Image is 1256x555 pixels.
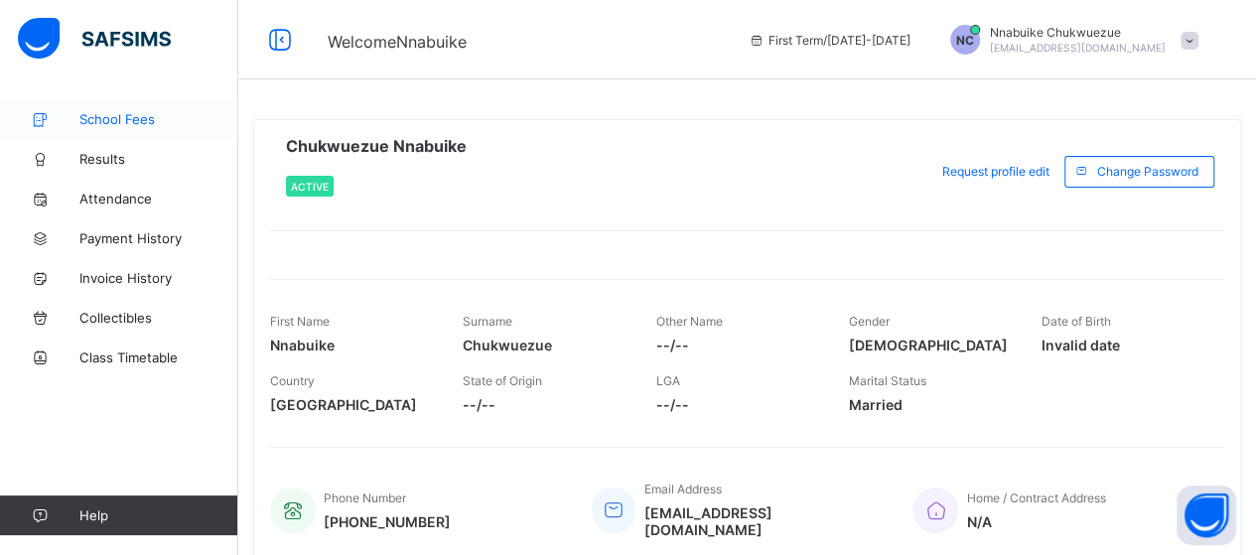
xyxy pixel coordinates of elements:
span: Chukwuezue Nnabuike [286,136,467,156]
span: Change Password [1097,164,1198,179]
span: Active [291,181,329,193]
span: First Name [270,314,330,329]
span: Country [270,373,315,388]
span: Other Name [655,314,722,329]
span: [EMAIL_ADDRESS][DOMAIN_NAME] [990,42,1166,54]
span: State of Origin [463,373,542,388]
span: N/A [966,513,1105,530]
img: safsims [18,18,171,60]
span: Surname [463,314,512,329]
span: NC [956,33,974,48]
span: Collectibles [79,310,238,326]
span: Nnabuike [270,337,433,353]
span: LGA [655,373,679,388]
span: Payment History [79,230,238,246]
span: [DEMOGRAPHIC_DATA] [849,337,1012,353]
span: Invalid date [1042,337,1204,353]
button: Open asap [1177,486,1236,545]
span: Invoice History [79,270,238,286]
span: --/-- [463,396,626,413]
span: Date of Birth [1042,314,1111,329]
span: Home / Contract Address [966,490,1105,505]
span: Class Timetable [79,349,238,365]
span: Phone Number [324,490,406,505]
span: [PHONE_NUMBER] [324,513,451,530]
span: Married [849,396,1012,413]
div: Nnabuike Chukwuezue [930,25,1208,55]
span: Email Address [643,482,721,496]
span: Attendance [79,191,238,207]
span: Gender [849,314,890,329]
span: Chukwuezue [463,337,626,353]
span: [EMAIL_ADDRESS][DOMAIN_NAME] [643,504,883,538]
span: Nnabuike Chukwuezue [990,25,1166,40]
span: Help [79,507,237,523]
span: session/term information [749,33,910,48]
span: Welcome Nnabuike [328,32,467,52]
span: --/-- [655,396,818,413]
span: [GEOGRAPHIC_DATA] [270,396,433,413]
span: Request profile edit [942,164,1049,179]
span: Marital Status [849,373,926,388]
span: --/-- [655,337,818,353]
span: School Fees [79,111,238,127]
span: Results [79,151,238,167]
